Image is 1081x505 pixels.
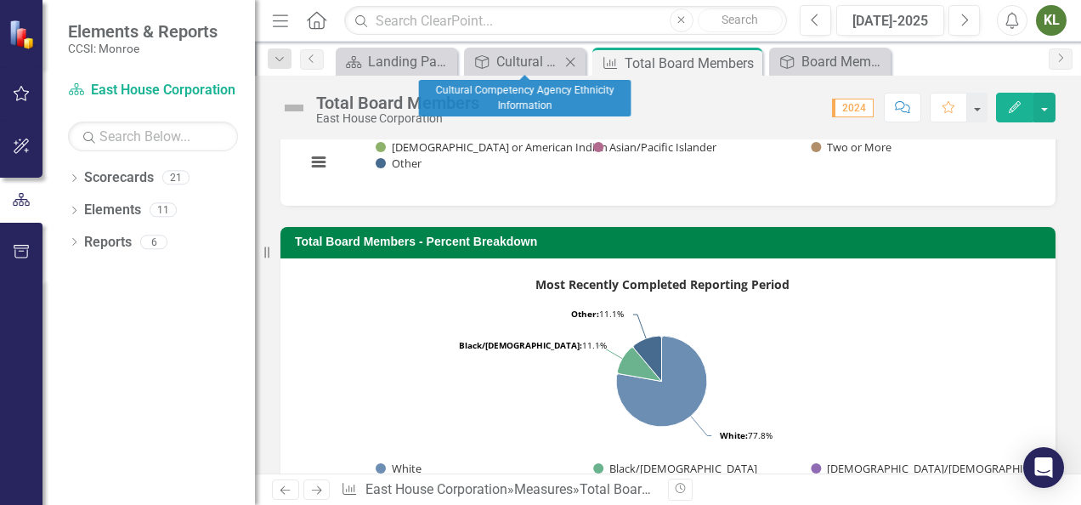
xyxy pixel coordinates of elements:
[1023,447,1064,488] div: Open Intercom Messenger
[842,11,938,31] div: [DATE]-2025
[836,5,944,36] button: [DATE]-2025
[295,235,1047,248] h3: Total Board Members - Percent Breakdown
[340,51,453,72] a: Landing Page
[68,21,218,42] span: Elements & Reports
[459,339,607,351] text: 11.1%
[468,51,560,72] a: Cultural Competency Agency Ethnicity Information
[571,308,624,320] text: 11.1%
[580,481,709,497] div: Total Board Members
[720,429,773,441] text: 77.8%
[698,9,783,32] button: Search
[68,122,238,151] input: Search Below...
[827,461,1066,476] text: [DEMOGRAPHIC_DATA]/[DEMOGRAPHIC_DATA]
[535,276,790,292] text: Most Recently Completed Reporting Period
[344,6,787,36] input: Search ClearPoint...
[593,139,716,155] button: Show Asian/Pacific Islander
[316,112,479,125] div: East House Corporation
[150,203,177,218] div: 11
[1036,5,1067,36] button: KL
[625,53,758,74] div: Total Board Members
[368,51,453,72] div: Landing Page
[616,336,707,427] path: White, 14.
[162,171,190,185] div: 21
[8,20,38,49] img: ClearPoint Strategy
[514,481,573,497] a: Measures
[307,150,331,174] button: View chart menu, Chart
[832,99,874,117] span: 2024
[84,168,154,188] a: Scorecards
[68,81,238,100] a: East House Corporation
[280,94,308,122] img: Not Defined
[459,339,582,351] tspan: Black/[DEMOGRAPHIC_DATA]:
[316,94,479,112] div: Total Board Members
[419,80,631,116] div: Cultural Competency Agency Ethnicity Information
[633,336,661,381] path: Other, 2.
[68,42,218,55] small: CCSI: Monroe
[811,461,906,476] button: Show Hispanic/Latino
[365,481,507,497] a: East House Corporation
[593,461,727,476] button: Show Black/African American
[720,429,748,441] tspan: White:
[811,139,891,155] button: Show Two or More
[801,51,886,72] div: Board Member List
[84,233,132,252] a: Reports
[341,480,655,500] div: » »
[773,51,886,72] a: Board Member List
[376,156,422,171] button: Show Other
[140,235,167,249] div: 6
[376,461,422,476] button: Show White
[376,139,574,155] button: Show Native American or American Indian
[617,348,661,382] path: Black/African American, 2.
[722,13,758,26] span: Search
[571,308,599,320] tspan: Other:
[496,51,560,72] div: Cultural Competency Agency Ethnicity Information
[84,201,141,220] a: Elements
